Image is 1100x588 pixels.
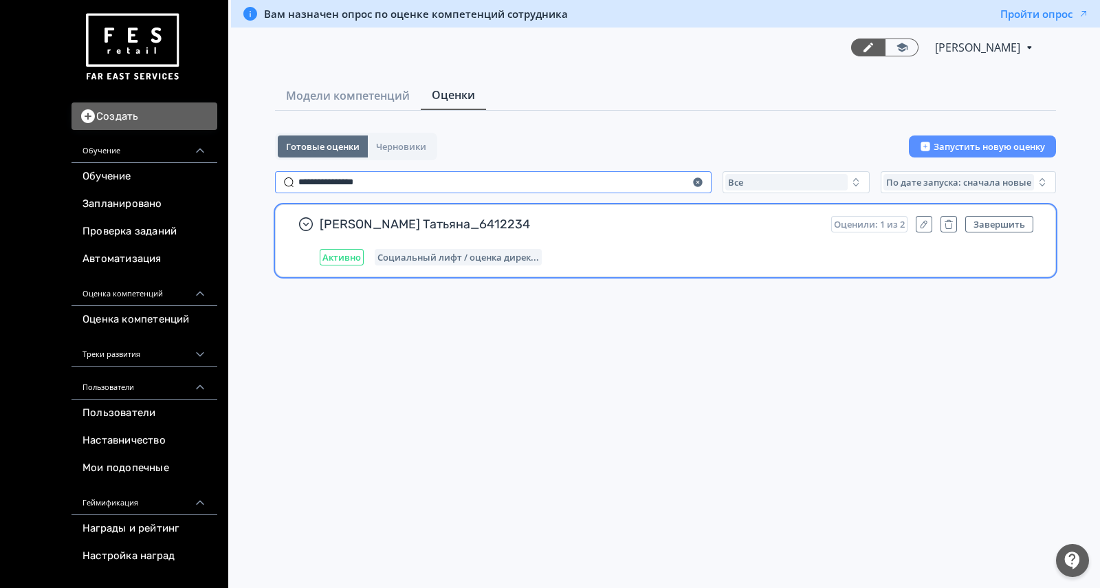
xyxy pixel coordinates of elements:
a: Награды и рейтинг [71,515,217,543]
span: Оценки [432,87,475,103]
a: Переключиться в режим ученика [885,39,918,56]
a: Автоматизация [71,246,217,273]
button: Пройти опрос [1000,7,1089,21]
span: Оценили: 1 из 2 [834,219,905,230]
span: [PERSON_NAME] Татьяна_6412234 [320,216,820,232]
span: Модели компетенций [286,87,410,104]
button: Черновики [368,135,434,157]
a: Проверка заданий [71,218,217,246]
div: Обучение [71,130,217,163]
div: Оценка компетенций [71,273,217,306]
span: Светлана Илюхина [935,39,1022,56]
button: Готовые оценки [278,135,368,157]
span: Черновики [376,141,426,152]
a: Настройка наград [71,543,217,570]
div: Треки развития [71,334,217,367]
button: Создать [71,102,217,130]
button: Все [723,171,870,193]
div: Геймификация [71,482,217,515]
a: Наставничество [71,427,217,455]
span: По дате запуска: сначала новые [886,177,1031,188]
img: https://files.teachbase.ru/system/account/57463/logo/medium-936fc5084dd2c598f50a98b9cbe0469a.png [82,8,181,86]
span: Активно [322,252,361,263]
a: Мои подопечные [71,455,217,482]
button: Завершить [965,216,1033,232]
button: По дате запуска: сначала новые [881,171,1056,193]
button: Запустить новую оценку [909,135,1056,157]
span: Вам назначен опрос по оценке компетенций сотрудника [264,7,568,21]
span: Готовые оценки [286,141,360,152]
div: Пользователи [71,367,217,400]
a: Обучение [71,163,217,190]
a: Пользователи [71,400,217,427]
span: Социальный лифт / оценка директора магазина [377,252,539,263]
span: Все [728,177,743,188]
a: Запланировано [71,190,217,218]
a: Оценка компетенций [71,306,217,334]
